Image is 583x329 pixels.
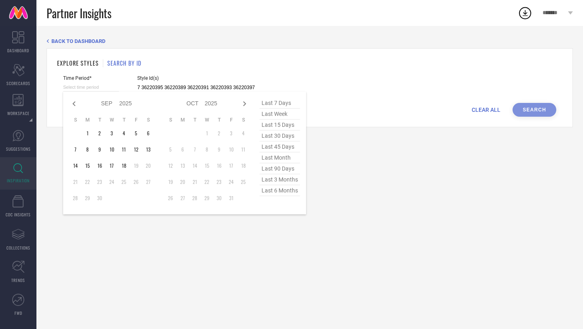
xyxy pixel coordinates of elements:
td: Wed Sep 24 2025 [106,176,118,188]
td: Tue Sep 30 2025 [94,192,106,204]
h1: SEARCH BY ID [107,59,141,67]
th: Friday [130,117,142,123]
td: Sat Oct 11 2025 [237,143,249,156]
td: Mon Oct 20 2025 [177,176,189,188]
span: last week [260,109,300,120]
input: Enter comma separated style ids e.g. 12345, 67890 [137,83,255,92]
td: Thu Oct 16 2025 [213,160,225,172]
td: Fri Sep 12 2025 [130,143,142,156]
th: Monday [177,117,189,123]
span: WORKSPACE [7,110,30,116]
td: Wed Oct 08 2025 [201,143,213,156]
span: last 15 days [260,120,300,130]
span: CDC INSIGHTS [6,211,31,218]
td: Fri Oct 31 2025 [225,192,237,204]
td: Tue Oct 21 2025 [189,176,201,188]
td: Wed Oct 01 2025 [201,127,213,139]
td: Mon Sep 08 2025 [81,143,94,156]
td: Sat Oct 04 2025 [237,127,249,139]
span: INSPIRATION [7,177,30,184]
th: Sunday [69,117,81,123]
td: Wed Sep 03 2025 [106,127,118,139]
th: Thursday [118,117,130,123]
div: Previous month [69,99,79,109]
input: Select time period [63,83,119,92]
th: Tuesday [189,117,201,123]
td: Fri Sep 26 2025 [130,176,142,188]
td: Fri Oct 03 2025 [225,127,237,139]
td: Fri Oct 24 2025 [225,176,237,188]
td: Thu Sep 11 2025 [118,143,130,156]
span: last 90 days [260,163,300,174]
td: Mon Sep 15 2025 [81,160,94,172]
td: Wed Oct 22 2025 [201,176,213,188]
td: Thu Oct 30 2025 [213,192,225,204]
td: Tue Oct 28 2025 [189,192,201,204]
th: Tuesday [94,117,106,123]
td: Tue Oct 07 2025 [189,143,201,156]
th: Thursday [213,117,225,123]
td: Mon Oct 06 2025 [177,143,189,156]
th: Monday [81,117,94,123]
td: Thu Sep 18 2025 [118,160,130,172]
td: Mon Oct 27 2025 [177,192,189,204]
td: Tue Sep 02 2025 [94,127,106,139]
td: Thu Oct 02 2025 [213,127,225,139]
span: SCORECARDS [6,80,30,86]
td: Sun Oct 05 2025 [164,143,177,156]
span: BACK TO DASHBOARD [51,38,105,44]
td: Wed Oct 15 2025 [201,160,213,172]
td: Sat Oct 25 2025 [237,176,249,188]
span: CLEAR ALL [472,107,500,113]
th: Saturday [237,117,249,123]
td: Sun Sep 28 2025 [69,192,81,204]
td: Thu Oct 09 2025 [213,143,225,156]
td: Mon Sep 29 2025 [81,192,94,204]
td: Thu Sep 25 2025 [118,176,130,188]
td: Tue Sep 16 2025 [94,160,106,172]
h1: EXPLORE STYLES [57,59,99,67]
td: Sun Sep 14 2025 [69,160,81,172]
span: TRENDS [11,277,25,283]
td: Thu Sep 04 2025 [118,127,130,139]
td: Sat Sep 27 2025 [142,176,154,188]
th: Sunday [164,117,177,123]
td: Tue Sep 09 2025 [94,143,106,156]
td: Wed Sep 17 2025 [106,160,118,172]
td: Sun Sep 07 2025 [69,143,81,156]
td: Fri Sep 05 2025 [130,127,142,139]
span: Partner Insights [47,5,111,21]
span: last 30 days [260,130,300,141]
div: Next month [240,99,249,109]
td: Sun Oct 26 2025 [164,192,177,204]
span: Time Period* [63,75,119,81]
td: Sun Oct 19 2025 [164,176,177,188]
th: Saturday [142,117,154,123]
th: Friday [225,117,237,123]
span: last 6 months [260,185,300,196]
span: last month [260,152,300,163]
span: SUGGESTIONS [6,146,31,152]
td: Fri Oct 17 2025 [225,160,237,172]
td: Mon Oct 13 2025 [177,160,189,172]
td: Tue Oct 14 2025 [189,160,201,172]
div: Back TO Dashboard [47,38,573,44]
td: Sat Sep 13 2025 [142,143,154,156]
td: Mon Sep 22 2025 [81,176,94,188]
td: Sat Sep 06 2025 [142,127,154,139]
td: Sat Sep 20 2025 [142,160,154,172]
span: COLLECTIONS [6,245,30,251]
span: DASHBOARD [7,47,29,53]
td: Thu Oct 23 2025 [213,176,225,188]
th: Wednesday [106,117,118,123]
td: Sat Oct 18 2025 [237,160,249,172]
td: Fri Oct 10 2025 [225,143,237,156]
td: Sun Sep 21 2025 [69,176,81,188]
td: Sun Oct 12 2025 [164,160,177,172]
span: FWD [15,310,22,316]
span: last 7 days [260,98,300,109]
td: Wed Sep 10 2025 [106,143,118,156]
div: Open download list [518,6,532,20]
td: Wed Oct 29 2025 [201,192,213,204]
td: Tue Sep 23 2025 [94,176,106,188]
